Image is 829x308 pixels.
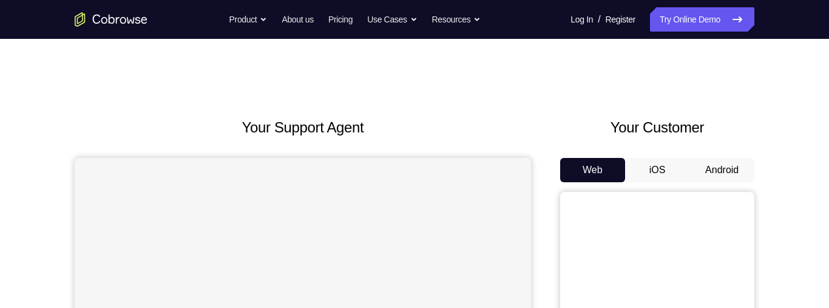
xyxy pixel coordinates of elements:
[432,7,481,32] button: Resources
[328,7,353,32] a: Pricing
[689,158,754,182] button: Android
[625,158,690,182] button: iOS
[229,7,268,32] button: Product
[570,7,593,32] a: Log In
[560,117,754,139] h2: Your Customer
[598,12,600,27] span: /
[606,7,635,32] a: Register
[75,12,147,27] a: Go to the home page
[75,117,531,139] h2: Your Support Agent
[367,7,417,32] button: Use Cases
[560,158,625,182] button: Web
[650,7,754,32] a: Try Online Demo
[282,7,313,32] a: About us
